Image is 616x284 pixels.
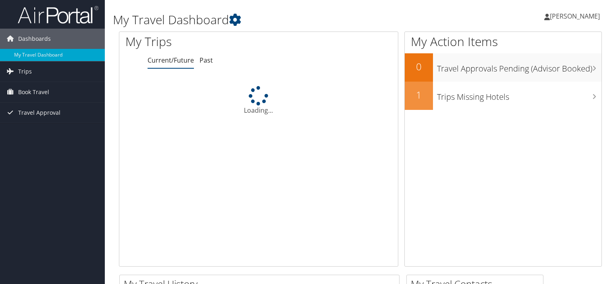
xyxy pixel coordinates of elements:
h2: 1 [405,88,433,102]
a: 0Travel Approvals Pending (Advisor Booked) [405,53,601,82]
span: Travel Approval [18,103,60,123]
h1: My Travel Dashboard [113,11,443,28]
h1: My Action Items [405,33,601,50]
span: Dashboards [18,29,51,49]
h1: My Trips [125,33,276,50]
span: [PERSON_NAME] [550,12,600,21]
a: Current/Future [148,56,194,65]
a: 1Trips Missing Hotels [405,82,601,110]
div: Loading... [119,86,398,115]
h3: Travel Approvals Pending (Advisor Booked) [437,59,601,74]
a: Past [200,56,213,65]
img: airportal-logo.png [18,5,98,24]
span: Trips [18,61,32,82]
a: [PERSON_NAME] [544,4,608,28]
span: Book Travel [18,82,49,102]
h3: Trips Missing Hotels [437,87,601,103]
h2: 0 [405,60,433,74]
